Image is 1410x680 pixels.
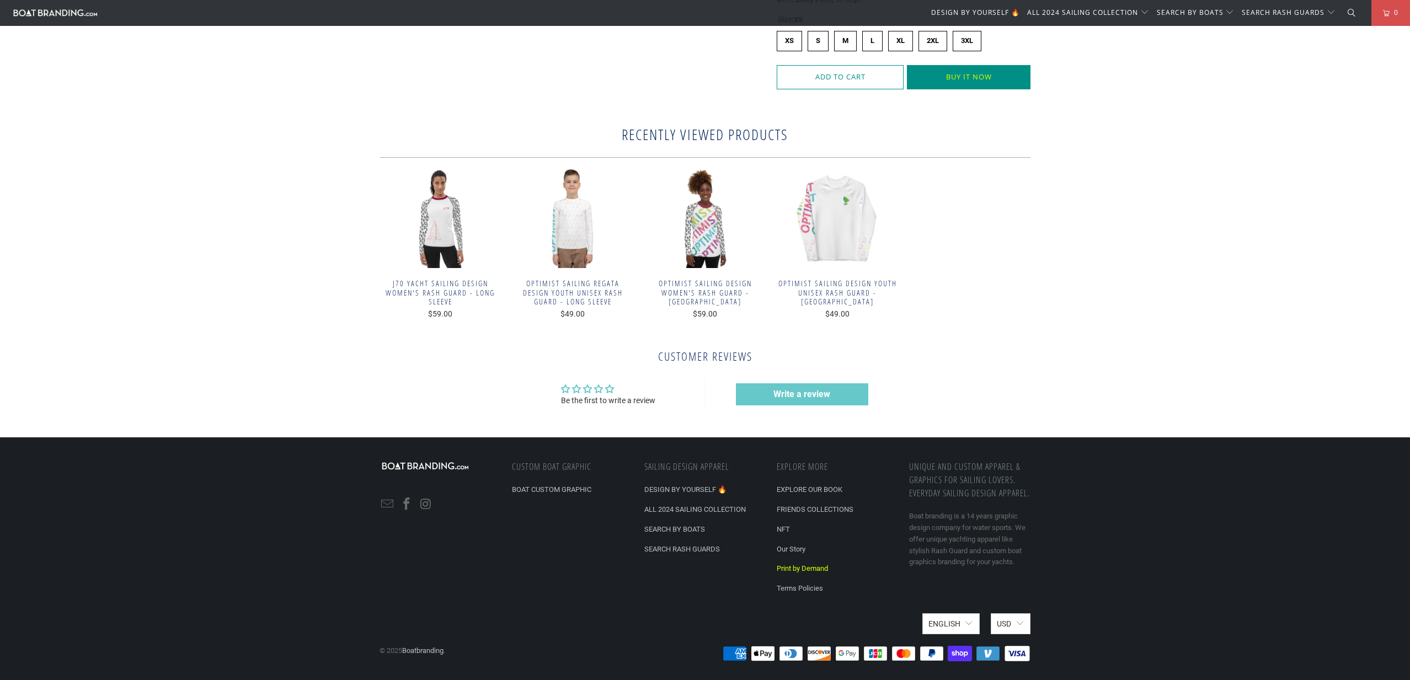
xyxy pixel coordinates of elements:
[997,619,1011,628] span: USD
[777,584,823,592] a: Terms Policies
[380,279,501,307] span: J70 yacht sailing design women's Rash Guard - Long Sleeve
[418,497,434,512] a: Boatbranding on Instagram
[991,613,1030,634] button: USD
[922,613,980,634] button: English
[909,511,1030,568] p: Boat branding is a 14 years graphic design company for water sports. We offer unique yachting app...
[380,124,1030,146] h2: Recently viewed products
[834,31,857,51] label: M
[380,634,445,657] p: © 2025 .
[512,279,633,319] a: Optimist sailing regata design Youth Unisex Rash Guard - Long Sleeve $49.00
[777,279,898,319] a: Optimist sailing design Youth Unisex Rash Guard - [GEOGRAPHIC_DATA] $49.00
[918,31,947,51] label: 2XL
[825,309,850,318] span: $49.00
[777,525,790,533] a: NFT
[402,646,444,655] a: Boatbranding
[808,31,829,51] label: S
[560,309,585,318] span: $49.00
[11,7,99,18] img: Boatbranding
[777,65,904,89] button: Add to Cart
[777,564,828,572] a: Print by Demand
[1242,8,1324,17] span: SEARCH RASH GUARDS
[428,309,452,318] span: $59.00
[1027,8,1138,17] span: ALL 2024 SAILING COLLECTION
[380,279,501,319] a: J70 yacht sailing design women's Rash Guard - Long Sleeve $59.00
[644,545,720,553] a: SEARCH RASH GUARDS
[512,279,633,307] span: Optimist sailing regata design Youth Unisex Rash Guard - Long Sleeve
[736,383,868,405] a: Write a review
[383,349,1027,365] h2: Customer Reviews
[399,497,415,512] a: Boatbranding on Facebook
[953,31,981,51] label: 3XL
[1157,8,1224,17] span: SEARCH BY BOATS
[644,485,727,494] a: DESIGN BY YOURSELF 🔥
[777,485,842,494] a: EXPLORE OUR BOOK
[777,31,802,51] label: XS
[907,65,1030,89] button: Buy it now
[1336,7,1369,19] a: Search
[693,309,717,318] span: $59.00
[644,279,766,307] span: Optimist sailing design women's Rash Guard - [GEOGRAPHIC_DATA]
[512,485,591,494] a: BOAT CUSTOM GRAPHIC
[380,497,396,512] a: Email Boatbranding
[1390,7,1398,19] span: 0
[788,73,892,82] span: Add to Cart
[777,545,805,553] a: Our Story
[862,31,883,51] label: L
[561,395,655,406] div: Be the first to write a review
[644,505,746,513] a: ALL 2024 SAILING COLLECTION
[644,279,766,319] a: Optimist sailing design women's Rash Guard - [GEOGRAPHIC_DATA] $59.00
[888,31,913,51] label: XL
[777,505,853,513] a: FRIENDS COLLECTIONS
[644,525,705,533] a: SEARCH BY BOATS
[931,8,1020,17] span: DESIGN BY YOURSELF 🔥
[777,279,898,307] span: Optimist sailing design Youth Unisex Rash Guard - [GEOGRAPHIC_DATA]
